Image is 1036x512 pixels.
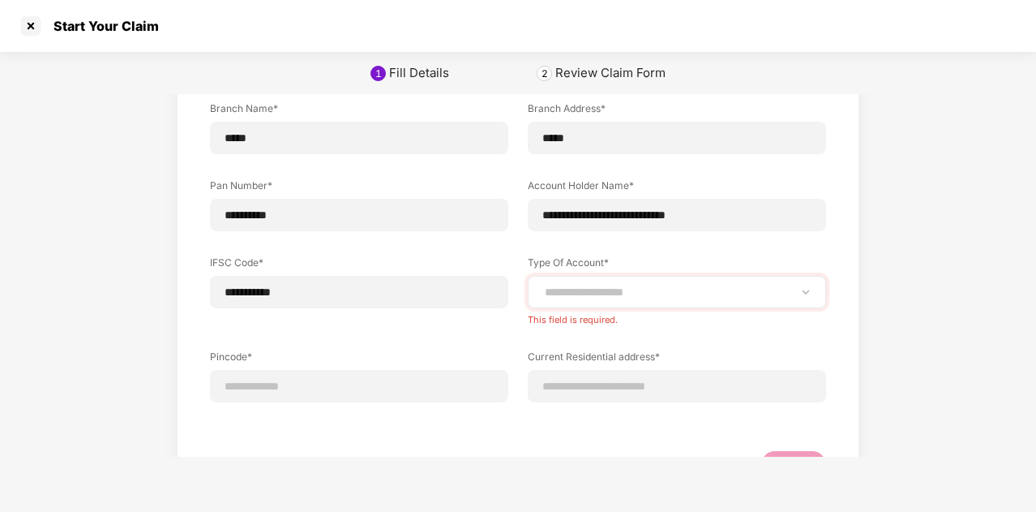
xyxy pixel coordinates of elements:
div: 2 [542,67,548,80]
label: Pan Number* [210,179,508,199]
label: Branch Name* [210,101,508,122]
label: Current Residential address* [528,350,826,370]
div: Review Claim Form [555,65,666,81]
label: Branch Address* [528,101,826,122]
label: Type Of Account* [528,256,826,276]
div: Next [781,456,807,474]
label: IFSC Code* [210,256,508,276]
div: Fill Details [389,65,449,81]
div: 1 [375,67,382,80]
label: Account Holder Name* [528,179,826,199]
label: Pincode* [210,350,508,370]
div: Start Your Claim [44,18,159,34]
div: This field is required. [528,308,826,325]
